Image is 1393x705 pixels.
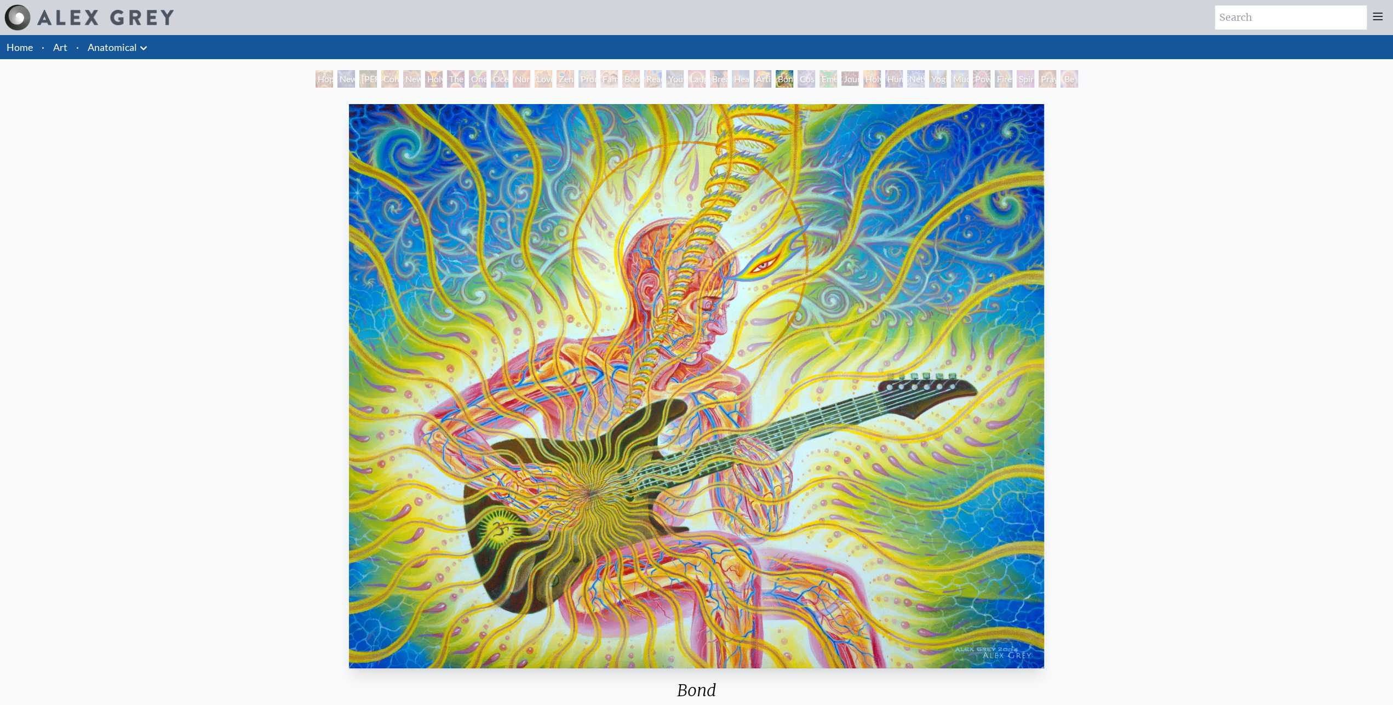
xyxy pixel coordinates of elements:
div: Human Geometry [885,70,903,88]
a: Home [7,41,33,53]
div: Young & Old [666,70,684,88]
li: · [72,35,83,59]
div: Laughing Man [688,70,706,88]
div: One Taste [469,70,486,88]
div: Artist's Hand [754,70,771,88]
div: Mudra [951,70,968,88]
div: [PERSON_NAME] & Eve [359,70,377,88]
div: Be a Good Human Being [1060,70,1078,88]
div: Praying Hands [1039,70,1056,88]
input: Search [1215,5,1367,30]
div: Nursing [513,70,530,88]
div: Holy Grail [425,70,443,88]
div: The Kiss [447,70,465,88]
div: Networks [907,70,925,88]
div: Promise [578,70,596,88]
div: Yogi & the Möbius Sphere [929,70,947,88]
div: Cosmic Lovers [798,70,815,88]
div: Zena Lotus [557,70,574,88]
div: Reading [644,70,662,88]
div: Family [600,70,618,88]
div: Breathing [710,70,727,88]
div: Love Circuit [535,70,552,88]
div: Boo-boo [622,70,640,88]
img: Bond-2004-Alex-Grey-watermarked.jpg [349,104,1044,668]
a: Art [53,39,67,55]
li: · [37,35,49,59]
div: Ocean of Love Bliss [491,70,508,88]
a: Anatomical [88,39,137,55]
div: Power to the Peaceful [973,70,990,88]
div: Emerald Grail [819,70,837,88]
div: New Man [DEMOGRAPHIC_DATA]: [DEMOGRAPHIC_DATA] Mind [337,70,355,88]
div: Holy Fire [863,70,881,88]
div: Firewalking [995,70,1012,88]
div: Contemplation [381,70,399,88]
div: New Man New Woman [403,70,421,88]
div: Journey of the Wounded Healer [841,70,859,88]
div: Bond [776,70,793,88]
div: Healing [732,70,749,88]
div: Hope [316,70,333,88]
div: Spirit Animates the Flesh [1017,70,1034,88]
